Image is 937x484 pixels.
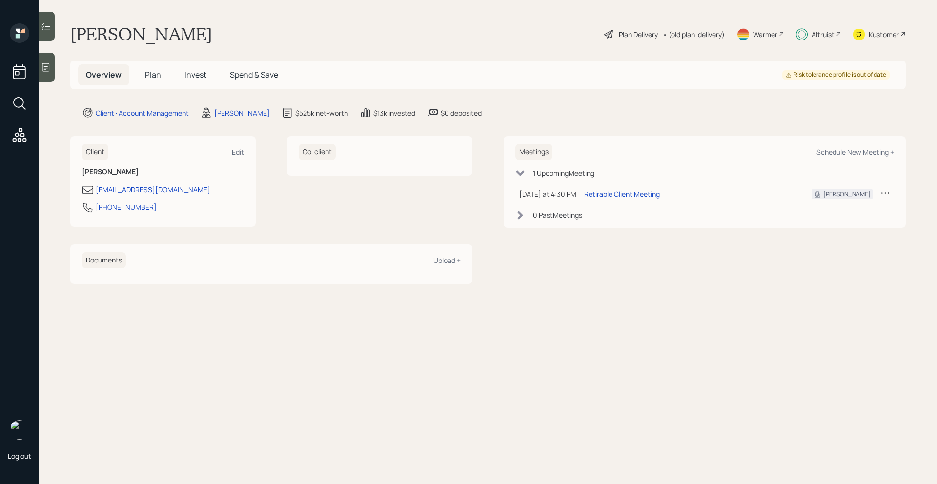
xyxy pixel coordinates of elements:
[786,71,886,79] div: Risk tolerance profile is out of date
[619,29,658,40] div: Plan Delivery
[812,29,835,40] div: Altruist
[433,256,461,265] div: Upload +
[214,108,270,118] div: [PERSON_NAME]
[82,168,244,176] h6: [PERSON_NAME]
[82,252,126,268] h6: Documents
[96,108,189,118] div: Client · Account Management
[10,420,29,440] img: michael-russo-headshot.png
[533,168,594,178] div: 1 Upcoming Meeting
[232,147,244,157] div: Edit
[295,108,348,118] div: $525k net-worth
[230,69,278,80] span: Spend & Save
[519,189,576,199] div: [DATE] at 4:30 PM
[96,202,157,212] div: [PHONE_NUMBER]
[816,147,894,157] div: Schedule New Meeting +
[663,29,725,40] div: • (old plan-delivery)
[145,69,161,80] span: Plan
[823,190,871,199] div: [PERSON_NAME]
[70,23,212,45] h1: [PERSON_NAME]
[96,184,210,195] div: [EMAIL_ADDRESS][DOMAIN_NAME]
[184,69,206,80] span: Invest
[441,108,482,118] div: $0 deposited
[82,144,108,160] h6: Client
[299,144,336,160] h6: Co-client
[533,210,582,220] div: 0 Past Meeting s
[584,189,660,199] div: Retirable Client Meeting
[869,29,899,40] div: Kustomer
[753,29,777,40] div: Warmer
[8,451,31,461] div: Log out
[86,69,122,80] span: Overview
[373,108,415,118] div: $13k invested
[515,144,552,160] h6: Meetings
